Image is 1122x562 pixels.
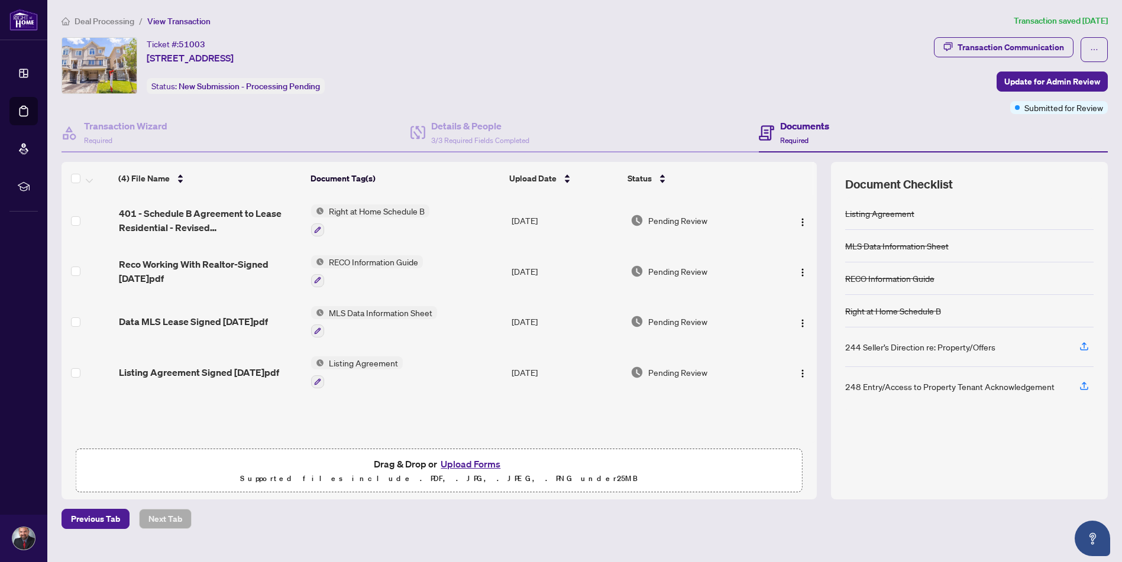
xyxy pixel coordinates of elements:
[798,217,807,227] img: Logo
[623,162,771,195] th: Status
[9,9,38,31] img: logo
[311,306,324,319] img: Status Icon
[845,380,1055,393] div: 248 Entry/Access to Property Tenant Acknowledgement
[793,363,812,382] button: Logo
[311,255,423,287] button: Status IconRECO Information Guide
[507,297,626,347] td: [DATE]
[139,14,143,28] li: /
[437,456,504,472] button: Upload Forms
[845,239,949,252] div: MLS Data Information Sheet
[793,312,812,331] button: Logo
[630,214,644,227] img: Document Status
[648,366,707,379] span: Pending Review
[311,306,437,338] button: Status IconMLS Data Information Sheet
[374,456,504,472] span: Drag & Drop or
[845,176,953,193] span: Document Checklist
[324,356,403,369] span: Listing Agreement
[780,119,829,133] h4: Documents
[75,16,134,27] span: Deal Processing
[71,509,120,528] span: Previous Tab
[507,347,626,398] td: [DATE]
[507,246,626,297] td: [DATE]
[630,265,644,278] img: Document Status
[793,211,812,230] button: Logo
[324,306,437,319] span: MLS Data Information Sheet
[628,172,652,185] span: Status
[311,204,324,217] img: Status Icon
[1075,521,1110,556] button: Open asap
[958,38,1064,57] div: Transaction Communication
[648,214,707,227] span: Pending Review
[147,37,205,51] div: Ticket #:
[84,136,112,145] span: Required
[1090,46,1098,54] span: ellipsis
[630,366,644,379] img: Document Status
[147,16,211,27] span: View Transaction
[114,162,305,195] th: (4) File Name
[630,315,644,328] img: Document Status
[147,78,325,94] div: Status:
[12,527,35,550] img: Profile Icon
[311,356,324,369] img: Status Icon
[83,472,795,486] p: Supported files include .PDF, .JPG, .JPEG, .PNG under 25 MB
[507,195,626,246] td: [DATE]
[306,162,505,195] th: Document Tag(s)
[179,81,320,92] span: New Submission - Processing Pending
[62,17,70,25] span: home
[118,172,170,185] span: (4) File Name
[509,172,557,185] span: Upload Date
[119,257,302,285] span: Reco Working With Realtor-Signed [DATE]pdf
[84,119,167,133] h4: Transaction Wizard
[139,509,192,529] button: Next Tab
[798,268,807,277] img: Logo
[997,72,1108,92] button: Update for Admin Review
[1024,101,1103,114] span: Submitted for Review
[179,39,205,50] span: 51003
[119,314,268,329] span: Data MLS Lease Signed [DATE]pdf
[648,265,707,278] span: Pending Review
[1004,72,1100,91] span: Update for Admin Review
[76,449,802,493] span: Drag & Drop orUpload FormsSupported files include .PDF, .JPG, .JPEG, .PNG under25MB
[311,255,324,268] img: Status Icon
[431,119,529,133] h4: Details & People
[798,369,807,378] img: Logo
[62,38,137,93] img: IMG-W12371219_1.jpg
[934,37,1074,57] button: Transaction Communication
[62,509,130,529] button: Previous Tab
[119,365,279,379] span: Listing Agreement Signed [DATE]pdf
[845,304,941,317] div: Right at Home Schedule B
[311,204,429,236] button: Status IconRight at Home Schedule B
[798,319,807,328] img: Logo
[324,204,429,217] span: Right at Home Schedule B
[793,262,812,281] button: Logo
[1014,14,1108,28] article: Transaction saved [DATE]
[505,162,623,195] th: Upload Date
[845,340,995,353] div: 244 Seller’s Direction re: Property/Offers
[845,272,935,285] div: RECO Information Guide
[845,207,914,220] div: Listing Agreement
[147,51,234,65] span: [STREET_ADDRESS]
[431,136,529,145] span: 3/3 Required Fields Completed
[780,136,809,145] span: Required
[311,356,403,388] button: Status IconListing Agreement
[119,206,302,235] span: 401 - Schedule B Agreement to Lease Residential - Revised [DATE]_unlocked.pdf
[324,255,423,268] span: RECO Information Guide
[648,315,707,328] span: Pending Review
